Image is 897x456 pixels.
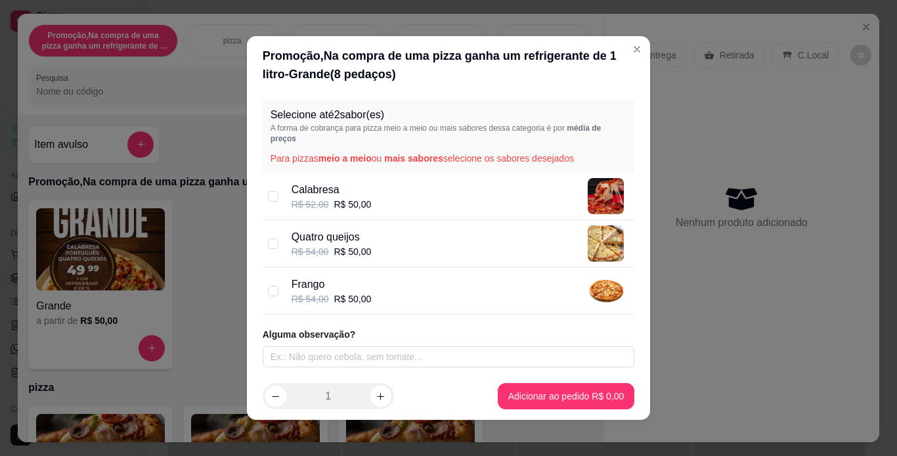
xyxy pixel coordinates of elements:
input: Ex.: Não quero cebola, sem tomate... [263,346,635,367]
p: R$ 54,00 [292,292,329,306]
button: increase-product-quantity [370,386,391,407]
p: Calabresa [292,182,372,198]
button: Adicionar ao pedido R$ 0,00 [498,383,635,409]
button: decrease-product-quantity [265,386,286,407]
p: Para pizzas ou selecione os sabores desejados [271,152,627,165]
p: R$ 54,00 [292,245,329,258]
p: R$ 50,00 [334,245,371,258]
div: Promoção,Na compra de uma pizza ganha um refrigerante de 1 litro - Grande ( 8 pedaços) [263,47,635,83]
img: product-image [588,225,624,262]
p: Selecione até 2 sabor(es) [271,107,627,123]
article: Alguma observação? [263,328,635,341]
button: Close [626,39,647,60]
p: 1 [325,388,331,404]
span: meio a meio [318,153,372,164]
p: Frango [292,277,372,292]
img: product-image [588,273,624,309]
p: Quatro queijos [292,229,372,245]
img: product-image [588,178,624,214]
span: mais sabores [384,153,443,164]
p: R$ 50,00 [334,292,371,306]
p: R$ 52,00 [292,198,329,211]
p: R$ 50,00 [334,198,371,211]
p: A forma de cobrança para pizza meio a meio ou mais sabores dessa categoria é por [271,123,627,144]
